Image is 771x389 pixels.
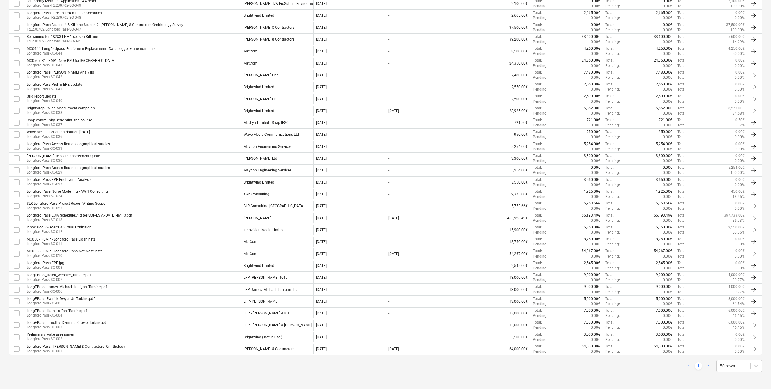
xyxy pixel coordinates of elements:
[244,85,274,89] div: Brightwind Limited
[244,13,274,18] div: Brightwind Limited
[591,75,600,80] p: 0.00€
[27,35,98,39] div: Remaining for 1&2&3 LF + 1 season Killiane
[605,34,614,39] p: Total :
[663,135,672,140] p: 0.00€
[735,147,745,152] p: 0.00%
[605,111,620,116] p: Pending :
[533,70,542,75] p: Total :
[584,153,600,158] p: 3,300.00€
[388,109,399,113] div: [DATE]
[587,129,600,135] p: 950.00€
[663,111,672,116] p: 0.00€
[677,4,686,9] p: Total :
[533,51,547,56] p: Pending :
[605,135,620,140] p: Pending :
[591,111,600,116] p: 0.00€
[458,58,530,68] div: 24,350.00€
[605,118,614,123] p: Total :
[533,111,547,116] p: Pending :
[591,51,600,56] p: 0.00€
[735,15,745,21] p: 0.00%
[677,99,686,104] p: Total :
[244,121,289,125] div: Madryn Limited - Snap IFSC
[605,10,614,15] p: Total :
[605,46,614,51] p: Total :
[533,106,542,111] p: Total :
[388,61,389,65] div: -
[677,46,686,51] p: Total :
[27,106,95,110] div: Brightwrap - Wind Measurment campaign
[605,22,614,28] p: Total :
[458,10,530,21] div: 2,665.00€
[458,165,530,175] div: 5,254.00€
[316,61,327,65] div: [DATE]
[733,39,745,45] p: 14.29%
[591,158,600,164] p: 0.00€
[735,123,745,128] p: 0.07%
[735,118,745,123] p: 0.50€
[533,82,542,87] p: Total :
[605,63,620,68] p: Pending :
[677,22,686,28] p: Total :
[533,135,547,140] p: Pending :
[735,75,745,80] p: 0.00%
[27,182,91,187] p: LongfordPass-SO-027
[244,132,299,137] div: Wave Media Communications Ltd
[533,153,542,158] p: Total :
[605,70,614,75] p: Total :
[27,134,90,139] p: LongfordPass-SO-036
[533,58,542,63] p: Total :
[27,170,110,175] p: LongfordPass-SO-029
[605,39,620,45] p: Pending :
[605,129,614,135] p: Total :
[677,82,686,87] p: Total :
[533,75,547,80] p: Pending :
[605,153,614,158] p: Total :
[605,141,614,147] p: Total :
[27,75,94,80] p: LongfordPass-SO-042
[591,123,600,128] p: 0.00€
[458,141,530,152] div: 5,254.00€
[458,129,530,140] div: 950.00€
[605,165,614,170] p: Total :
[244,25,294,30] div: John Murphy & Contractors
[677,141,686,147] p: Total :
[244,73,279,77] div: Mullan Grid
[741,360,771,389] iframe: Chat Widget
[27,23,183,27] div: Longford Pass Season 4 & Killiane Season 2 -[PERSON_NAME] & Contractors-Ornithology Survey
[388,97,389,101] div: -
[656,94,672,99] p: 2,500.00€
[584,82,600,87] p: 2,550.00€
[656,10,672,15] p: 2,665.00€
[677,10,686,15] p: Total :
[533,87,547,92] p: Pending :
[584,141,600,147] p: 5,254.00€
[582,106,600,111] p: 15,652.00€
[388,85,389,89] div: -
[591,15,600,21] p: 0.00€
[244,180,274,185] div: Brightwind Limited
[458,237,530,247] div: 18,750.00€
[677,177,686,182] p: Total :
[733,51,745,56] p: 50.00%
[244,2,334,6] div: Brian Madden T/A BioSphere Environmental Services
[584,10,600,15] p: 2,665.00€
[458,118,530,128] div: 721.50€
[663,15,672,21] p: 0.00€
[677,39,686,45] p: Total :
[533,141,542,147] p: Total :
[458,344,530,354] div: 64,000.00€
[458,34,530,45] div: 39,200.00€
[735,177,745,182] p: 0.00€
[27,130,90,134] div: Wave Media - Letter Distribution [DATE]
[27,51,155,56] p: LongfordPass-SO-044
[533,94,542,99] p: Total :
[605,15,620,21] p: Pending :
[27,158,100,163] p: LongfordPass-SO-030
[458,201,530,211] div: 5,753.66€
[663,75,672,80] p: 0.00€
[27,87,82,92] p: LongfordPass-SO-041
[735,63,745,68] p: 0.00%
[244,145,291,149] div: Maydon Engineering Services
[663,28,672,33] p: 0.00€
